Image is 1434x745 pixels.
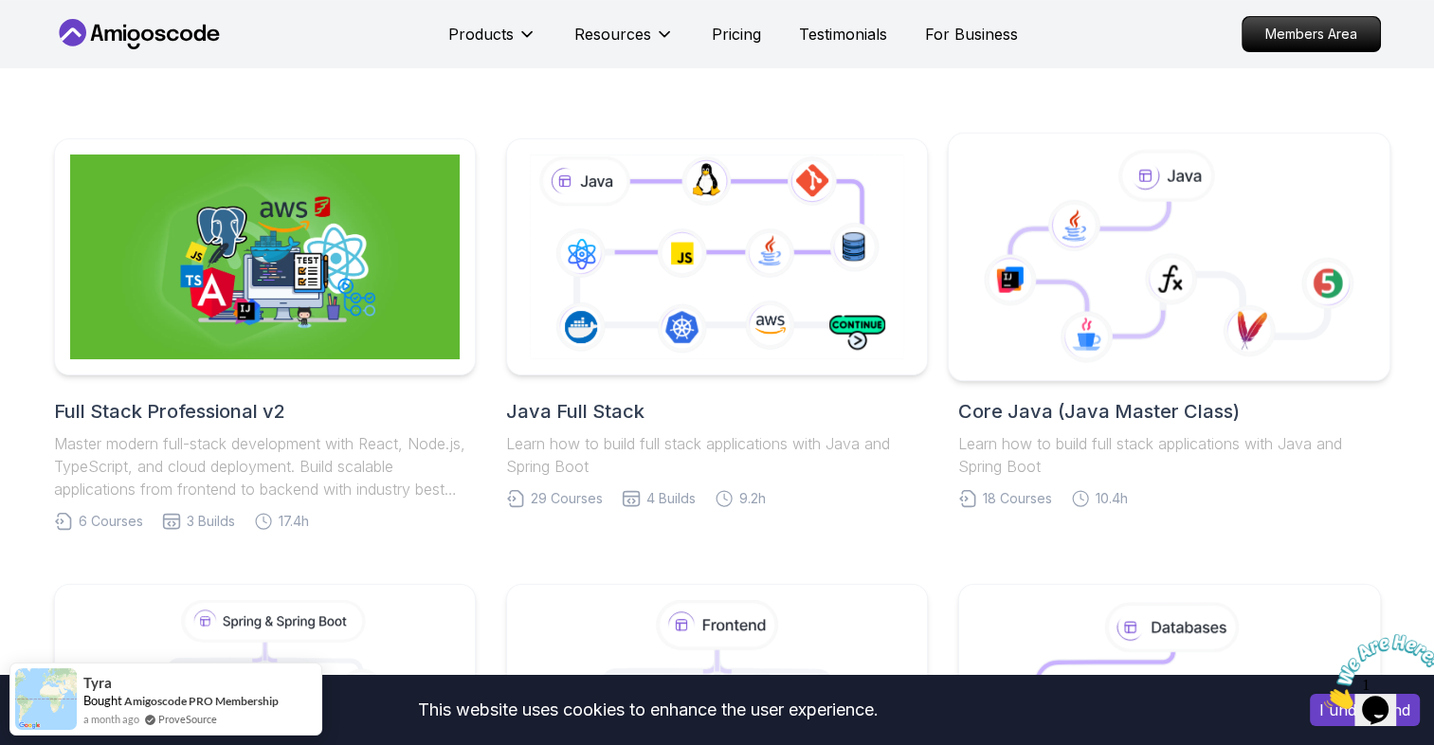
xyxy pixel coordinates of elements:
span: a month ago [83,711,139,727]
img: Chat attention grabber [8,8,125,82]
a: Java Full StackLearn how to build full stack applications with Java and Spring Boot29 Courses4 Bu... [506,138,928,508]
a: Pricing [712,23,761,45]
a: ProveSource [158,711,217,727]
span: 10.4h [1096,489,1128,508]
a: Amigoscode PRO Membership [124,694,279,708]
p: Products [448,23,514,45]
span: 17.4h [279,512,309,531]
span: Tyra [83,675,112,691]
img: provesource social proof notification image [15,668,77,730]
span: 29 Courses [531,489,603,508]
span: 3 Builds [187,512,235,531]
button: Products [448,23,536,61]
span: 1 [8,8,15,24]
p: Learn how to build full stack applications with Java and Spring Boot [958,432,1380,478]
p: Learn how to build full stack applications with Java and Spring Boot [506,432,928,478]
span: 4 Builds [646,489,696,508]
p: Members Area [1243,17,1380,51]
a: Testimonials [799,23,887,45]
a: For Business [925,23,1018,45]
a: Members Area [1242,16,1381,52]
a: Full Stack Professional v2Full Stack Professional v2Master modern full-stack development with Rea... [54,138,476,531]
button: Resources [574,23,674,61]
h2: Java Full Stack [506,398,928,425]
span: Bought [83,693,122,708]
img: Full Stack Professional v2 [70,154,460,359]
span: 18 Courses [983,489,1052,508]
p: Resources [574,23,651,45]
span: 6 Courses [79,512,143,531]
h2: Core Java (Java Master Class) [958,398,1380,425]
h2: Full Stack Professional v2 [54,398,476,425]
div: This website uses cookies to enhance the user experience. [14,689,1281,731]
a: Core Java (Java Master Class)Learn how to build full stack applications with Java and Spring Boot... [958,138,1380,508]
button: Accept cookies [1310,694,1420,726]
p: Master modern full-stack development with React, Node.js, TypeScript, and cloud deployment. Build... [54,432,476,500]
span: 9.2h [739,489,766,508]
iframe: chat widget [1316,627,1434,717]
